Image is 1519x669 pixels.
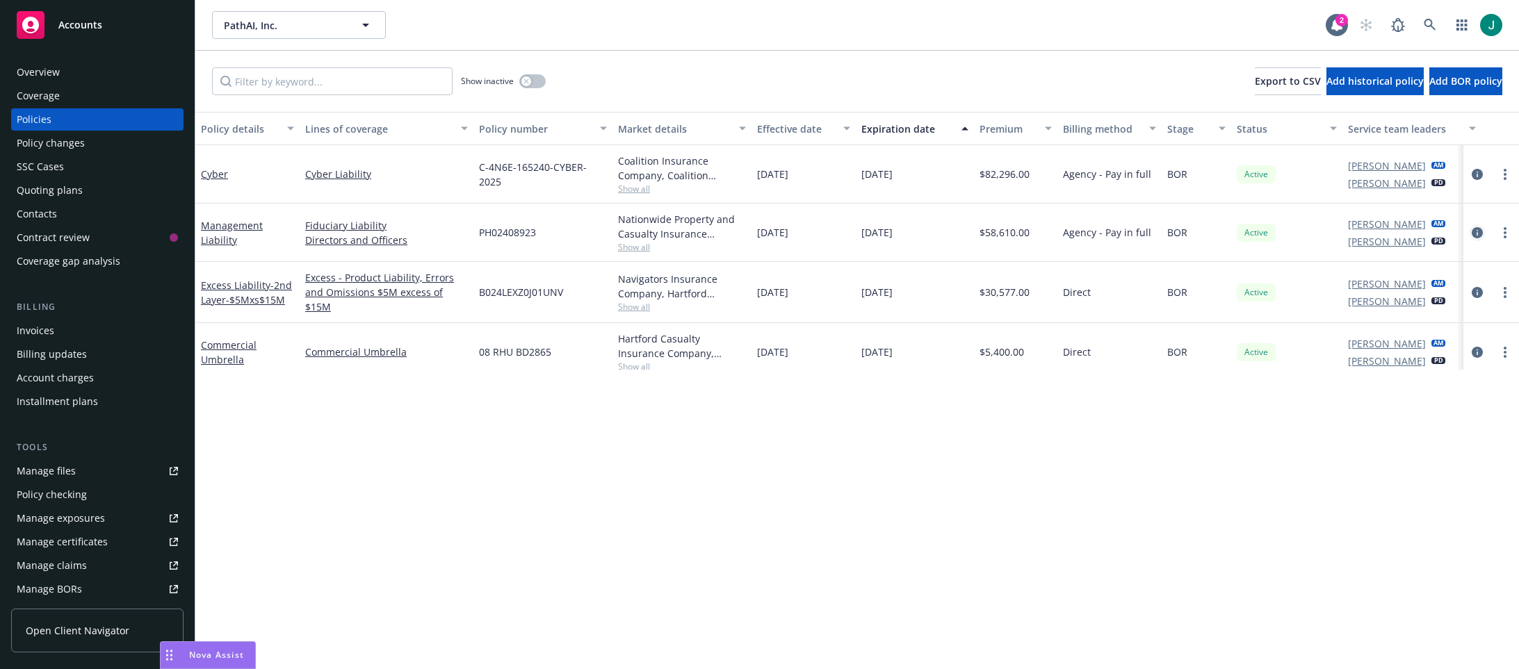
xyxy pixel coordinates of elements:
button: Policy number [473,112,612,145]
div: Hartford Casualty Insurance Company, Hartford Insurance Group [618,331,746,361]
span: Show all [618,361,746,372]
div: Installment plans [17,390,98,413]
div: Quoting plans [17,179,83,201]
a: Accounts [11,6,184,44]
button: Status [1231,112,1342,145]
div: Premium [980,122,1037,136]
a: Manage exposures [11,507,184,529]
input: Filter by keyword... [212,67,453,95]
a: [PERSON_NAME] [1348,294,1426,308]
a: Contacts [11,203,184,225]
span: Agency - Pay in full [1063,167,1151,181]
a: Overview [11,61,184,83]
div: Navigators Insurance Company, Hartford Insurance Group [618,272,746,301]
a: Invoices [11,320,184,342]
div: Service team leaders [1348,122,1461,136]
div: Policy number [479,122,592,136]
img: photo [1480,14,1502,36]
span: Nova Assist [189,649,244,661]
span: Show all [618,241,746,253]
div: Stage [1167,122,1210,136]
span: Direct [1063,285,1091,299]
a: Cyber [201,167,228,181]
button: Billing method [1057,112,1162,145]
a: Policy checking [11,484,184,506]
span: [DATE] [757,285,788,299]
div: Account charges [17,367,94,389]
a: Account charges [11,367,184,389]
a: Management Liability [201,219,263,247]
a: Manage files [11,460,184,482]
span: 08 RHU BD2865 [479,345,551,359]
button: Premium [974,112,1057,145]
a: Manage BORs [11,578,184,600]
span: $5,400.00 [980,345,1024,359]
span: [DATE] [861,345,893,359]
span: Show inactive [461,75,514,87]
span: PathAI, Inc. [224,18,344,33]
a: Commercial Umbrella [201,338,257,366]
a: Quoting plans [11,179,184,201]
div: Nationwide Property and Casualty Insurance Company, Nationwide Insurance Company [618,212,746,241]
a: more [1497,284,1513,301]
div: Billing updates [17,343,87,365]
a: Installment plans [11,390,184,413]
div: Tools [11,440,184,454]
a: [PERSON_NAME] [1348,217,1426,231]
a: Search [1416,11,1444,39]
a: more [1497,166,1513,183]
span: $30,577.00 [980,285,1030,299]
a: circleInformation [1469,166,1486,183]
span: [DATE] [861,167,893,181]
a: circleInformation [1469,224,1486,241]
span: - 2nd Layer-$5Mxs$15M [201,279,292,306]
a: [PERSON_NAME] [1348,176,1426,190]
a: [PERSON_NAME] [1348,158,1426,173]
div: Expiration date [861,122,953,136]
a: Excess - Product Liability, Errors and Omissions $5M excess of $15M [305,270,468,314]
span: $82,296.00 [980,167,1030,181]
span: $58,610.00 [980,225,1030,240]
span: BOR [1167,167,1187,181]
a: Policies [11,108,184,131]
button: Lines of coverage [300,112,473,145]
div: Contract review [17,226,90,249]
a: more [1497,224,1513,241]
button: Expiration date [856,112,974,145]
span: Active [1242,168,1270,181]
span: BOR [1167,345,1187,359]
a: Manage certificates [11,531,184,553]
button: Stage [1162,112,1231,145]
button: Add BOR policy [1429,67,1502,95]
div: Coverage gap analysis [17,250,120,272]
button: PathAI, Inc. [212,11,386,39]
div: Overview [17,61,60,83]
div: Policy changes [17,132,85,154]
div: Coalition Insurance Company, Coalition Insurance Solutions (Carrier) [618,154,746,183]
a: Start snowing [1352,11,1380,39]
a: Contract review [11,226,184,249]
span: [DATE] [861,285,893,299]
div: Billing [11,300,184,314]
div: 2 [1335,14,1348,26]
span: Direct [1063,345,1091,359]
span: C-4N6E-165240-CYBER-2025 [479,160,607,189]
span: Open Client Navigator [26,623,129,638]
span: Show all [618,301,746,313]
a: Cyber Liability [305,167,468,181]
div: Status [1237,122,1322,136]
div: Policy details [201,122,279,136]
a: Fiduciary Liability [305,218,468,233]
a: Policy changes [11,132,184,154]
span: BOR [1167,225,1187,240]
a: [PERSON_NAME] [1348,234,1426,249]
span: [DATE] [757,167,788,181]
button: Market details [612,112,752,145]
button: Effective date [752,112,856,145]
div: Manage files [17,460,76,482]
span: [DATE] [757,345,788,359]
span: Export to CSV [1255,74,1321,88]
span: Add historical policy [1326,74,1424,88]
button: Nova Assist [160,641,256,669]
div: Manage certificates [17,531,108,553]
